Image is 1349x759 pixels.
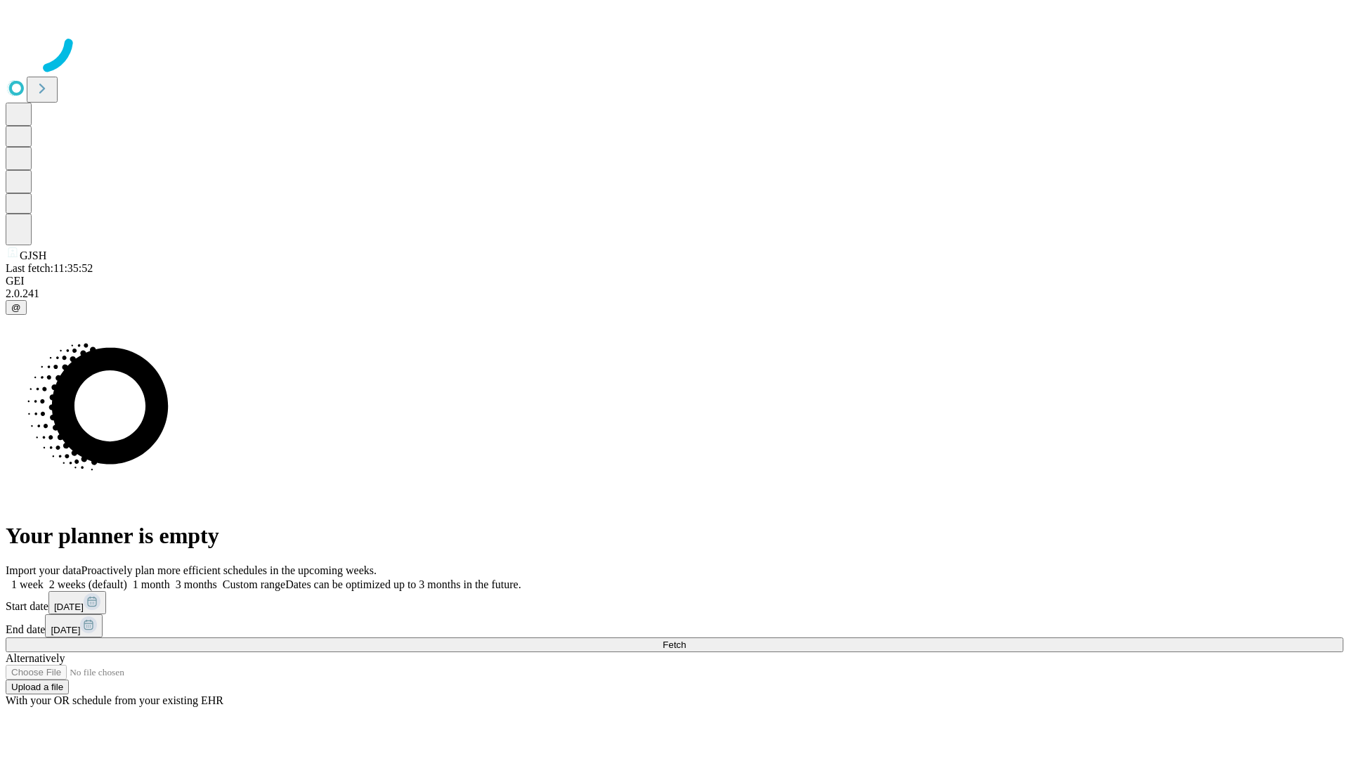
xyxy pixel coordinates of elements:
[285,578,521,590] span: Dates can be optimized up to 3 months in the future.
[6,300,27,315] button: @
[6,652,65,664] span: Alternatively
[6,637,1343,652] button: Fetch
[20,249,46,261] span: GJSH
[663,640,686,650] span: Fetch
[6,262,93,274] span: Last fetch: 11:35:52
[6,680,69,694] button: Upload a file
[11,302,21,313] span: @
[6,694,223,706] span: With your OR schedule from your existing EHR
[6,523,1343,549] h1: Your planner is empty
[6,275,1343,287] div: GEI
[6,287,1343,300] div: 2.0.241
[49,578,127,590] span: 2 weeks (default)
[6,614,1343,637] div: End date
[176,578,217,590] span: 3 months
[48,591,106,614] button: [DATE]
[82,564,377,576] span: Proactively plan more efficient schedules in the upcoming weeks.
[223,578,285,590] span: Custom range
[6,591,1343,614] div: Start date
[54,602,84,612] span: [DATE]
[133,578,170,590] span: 1 month
[6,564,82,576] span: Import your data
[45,614,103,637] button: [DATE]
[11,578,44,590] span: 1 week
[51,625,80,635] span: [DATE]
